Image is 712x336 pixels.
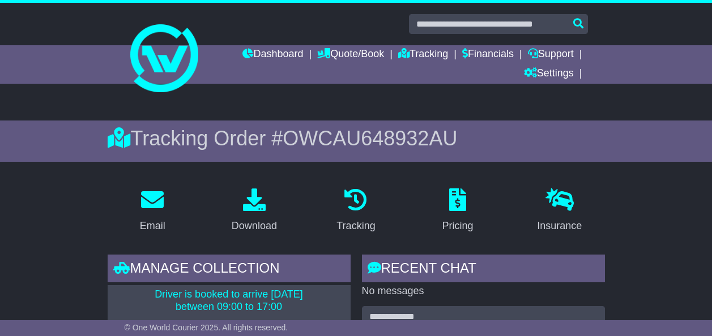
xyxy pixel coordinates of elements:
[336,218,375,234] div: Tracking
[442,218,474,234] div: Pricing
[133,184,173,238] a: Email
[435,184,481,238] a: Pricing
[362,285,605,298] p: No messages
[140,218,165,234] div: Email
[524,64,574,84] a: Settings
[232,218,277,234] div: Download
[224,184,284,238] a: Download
[537,218,582,234] div: Insurance
[108,126,605,150] div: Tracking Order #
[114,288,344,313] p: Driver is booked to arrive [DATE] between 09:00 to 17:00
[528,45,574,64] a: Support
[329,184,382,238] a: Tracking
[108,255,351,285] div: Manage collection
[362,255,605,285] div: RECENT CHAT
[283,127,457,150] span: OWCAU648932AU
[317,45,384,64] a: Quote/Book
[242,45,303,64] a: Dashboard
[462,45,514,64] a: Financials
[398,45,448,64] a: Tracking
[530,184,589,238] a: Insurance
[125,323,288,332] span: © One World Courier 2025. All rights reserved.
